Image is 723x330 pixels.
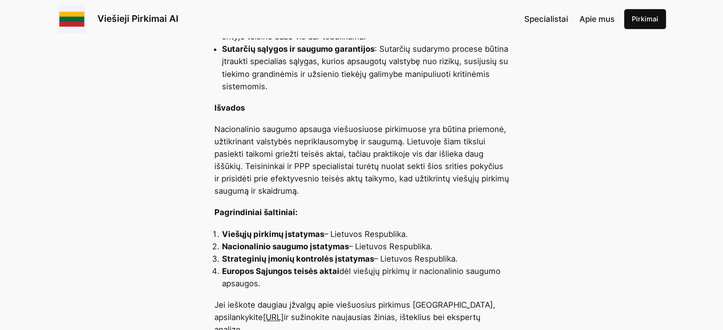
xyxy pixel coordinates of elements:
span: Specialistai [524,14,568,24]
a: Specialistai [524,13,568,25]
a: Apie mus [579,13,615,25]
li: : Sutarčių sudarymo procese būtina įtraukti specialias sąlygas, kurios apsaugotų valstybę nuo riz... [222,43,509,92]
a: [URL] [263,312,284,322]
li: dėl viešųjų pirkimų ir nacionalinio saugumo apsaugos. [222,265,509,290]
a: Pirkimai [624,9,666,29]
strong: Sutarčių sąlygos ir saugumo garantijos [222,44,375,54]
strong: Europos Sąjungos teisės aktai [222,266,339,276]
a: Viešieji Pirkimai AI [97,13,178,24]
nav: Navigation [524,13,615,25]
li: – Lietuvos Respublika. [222,228,509,240]
strong: Išvados [214,103,245,113]
li: – Lietuvos Respublika. [222,240,509,253]
li: – Lietuvos Respublika. [222,253,509,265]
strong: Viešųjų pirkimų įstatymas [222,229,324,239]
strong: Strateginių įmonių kontrolės įstatymas [222,254,374,264]
p: Nacionalinio saugumo apsauga viešuosiuose pirkimuose yra būtina priemonė, užtikrinant valstybės n... [214,123,509,197]
strong: Nacionalinio saugumo įstatymas [222,242,349,251]
img: Viešieji pirkimai logo [58,5,86,33]
span: Apie mus [579,14,615,24]
strong: Pagrindiniai šaltiniai: [214,207,298,217]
